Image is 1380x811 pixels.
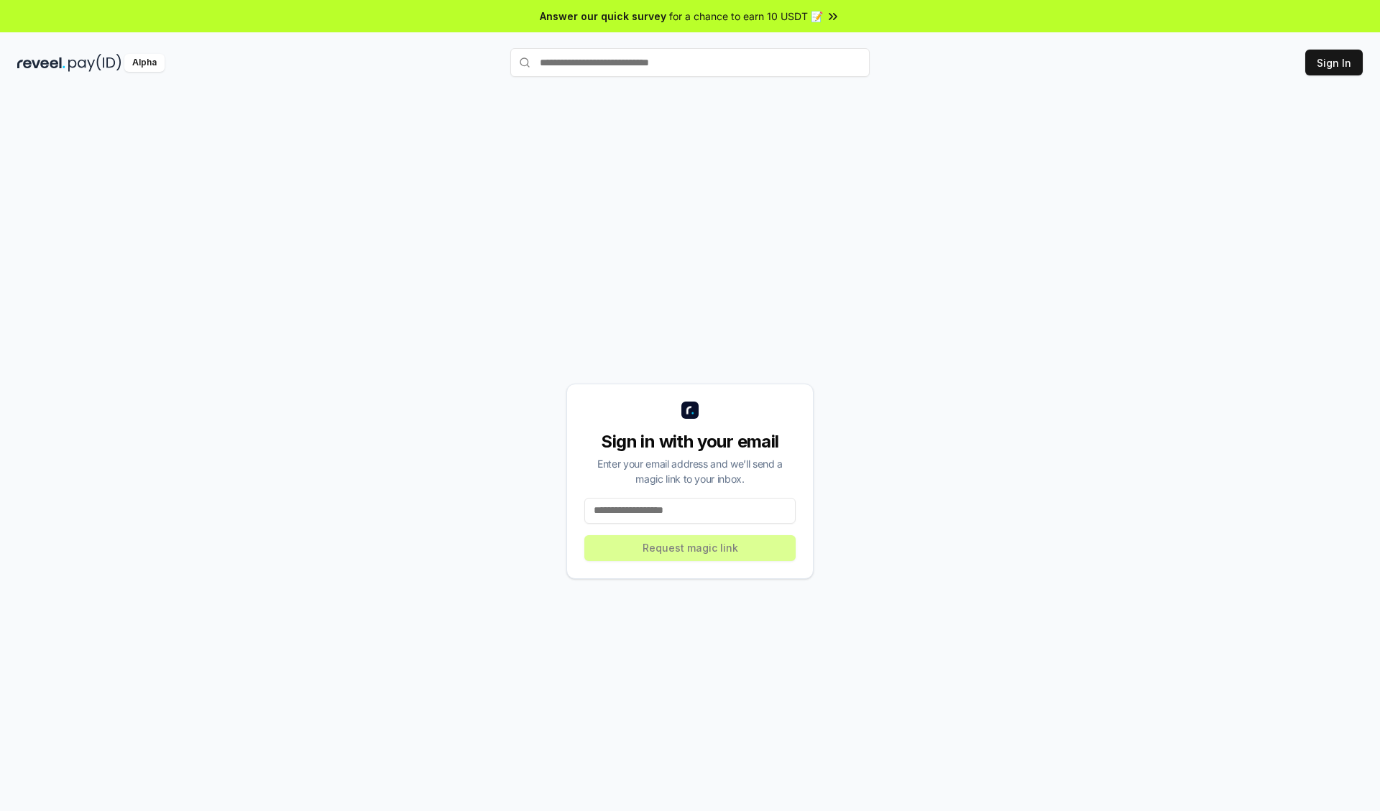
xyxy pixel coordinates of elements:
img: pay_id [68,54,121,72]
img: logo_small [681,402,699,419]
span: for a chance to earn 10 USDT 📝 [669,9,823,24]
div: Enter your email address and we’ll send a magic link to your inbox. [584,456,796,486]
div: Sign in with your email [584,430,796,453]
img: reveel_dark [17,54,65,72]
div: Alpha [124,54,165,72]
button: Sign In [1305,50,1363,75]
span: Answer our quick survey [540,9,666,24]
